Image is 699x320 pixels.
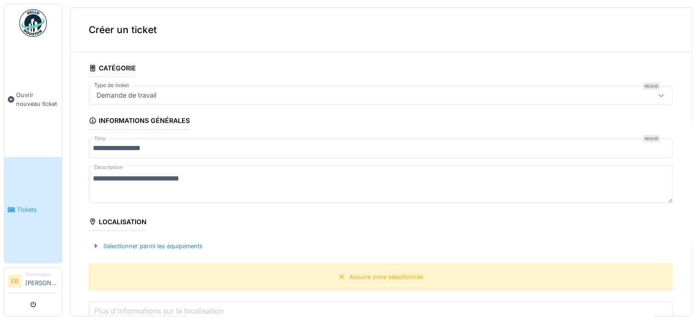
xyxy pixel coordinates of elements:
span: Tickets [17,205,58,214]
div: Créer un ticket [70,8,691,52]
div: Aucune zone sélectionnée [349,273,423,281]
img: Badge_color-CXgf-gQk.svg [19,9,47,37]
li: [PERSON_NAME] [25,271,58,291]
label: Plus d'informations sur la localisation [92,305,225,316]
div: Demande de travail [93,90,160,100]
a: EB Demandeur[PERSON_NAME] [8,271,58,293]
a: Ouvrir nouveau ticket [4,42,62,157]
div: Catégorie [89,61,136,77]
div: Sélectionner parmi les équipements [89,240,206,252]
div: Requis [643,82,660,90]
li: EB [8,274,22,288]
div: Localisation [89,215,147,231]
label: Titre [92,135,108,143]
span: Ouvrir nouveau ticket [16,91,58,108]
label: Description [92,162,125,173]
div: Demandeur [25,271,58,278]
div: Requis [643,135,660,142]
a: Tickets [4,157,62,263]
div: Informations générales [89,114,190,129]
label: Type de ticket [92,81,131,89]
